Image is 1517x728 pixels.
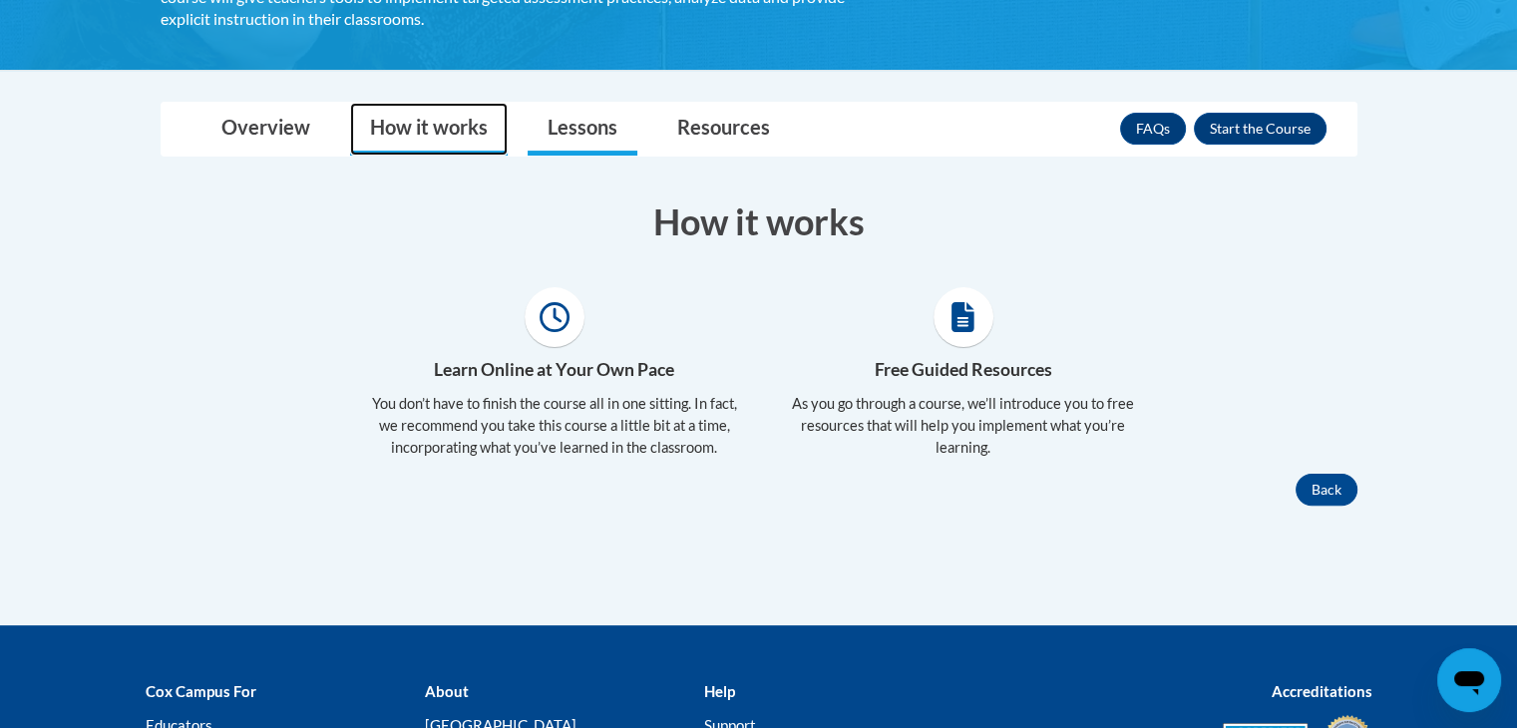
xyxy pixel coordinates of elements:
p: As you go through a course, we’ll introduce you to free resources that will help you implement wh... [774,393,1153,459]
b: Help [703,682,734,700]
a: How it works [350,103,508,156]
button: Enroll [1194,113,1327,145]
iframe: Button to launch messaging window [1437,648,1501,712]
a: FAQs [1120,113,1186,145]
a: Overview [201,103,330,156]
button: Back [1296,474,1357,506]
h3: How it works [161,196,1357,246]
h4: Learn Online at Your Own Pace [365,357,744,383]
b: Accreditations [1272,682,1372,700]
a: Resources [657,103,790,156]
a: Lessons [528,103,637,156]
h4: Free Guided Resources [774,357,1153,383]
p: You don’t have to finish the course all in one sitting. In fact, we recommend you take this cours... [365,393,744,459]
b: Cox Campus For [146,682,256,700]
b: About [424,682,468,700]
